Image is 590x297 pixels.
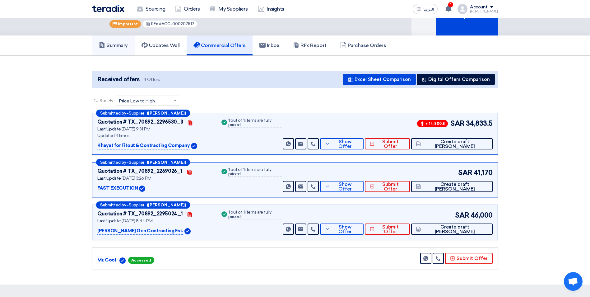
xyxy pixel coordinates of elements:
[92,5,124,12] img: Teradix logo
[376,225,405,234] span: Submit Offer
[228,118,281,128] div: 1 out of 1 items are fully priced
[332,139,359,149] span: Show Offer
[333,35,393,55] a: Purchase Orders
[411,138,493,149] button: Create draft [PERSON_NAME]
[98,75,140,84] span: Received offers
[187,35,253,55] a: Commercial Offers
[100,203,126,207] span: Submitted by
[365,181,410,192] button: Submit Offer
[564,272,583,291] a: Open chat
[142,42,180,49] h5: Updates Wall
[332,182,359,191] span: Show Offer
[129,111,144,115] span: Supplier
[423,7,434,12] span: العربية
[411,224,493,235] button: Create draft [PERSON_NAME]
[422,182,488,191] span: Create draft [PERSON_NAME]
[458,167,472,178] span: SAR
[100,160,126,164] span: Submitted by
[97,176,121,181] span: Last Update
[97,185,138,192] p: FAST EXECUTION
[474,167,493,178] span: 41,170
[450,118,465,129] span: SAR
[470,5,488,10] div: Account
[458,4,467,14] img: profile_test.png
[365,224,410,235] button: Submit Offer
[143,77,160,82] span: 4 Offers
[471,210,493,220] span: 46,000
[413,4,438,14] button: العربية
[376,139,405,149] span: Submit Offer
[293,42,326,49] h5: RFx Report
[320,181,364,192] button: Show Offer
[122,126,150,132] span: [DATE] 9:31 PM
[228,167,281,177] div: 1 out of 1 items are fully priced
[129,203,144,207] span: Supplier
[448,2,453,7] span: 1
[332,225,359,234] span: Show Offer
[97,142,190,149] p: Khayat for Fitout & Contracting Company
[96,110,190,117] div: –
[97,257,116,264] p: Mr. Cool
[286,35,333,55] a: RFx Report
[170,2,205,16] a: Orders
[422,139,488,149] span: Create draft [PERSON_NAME]
[455,210,469,220] span: SAR
[97,210,183,218] div: Quotation # TX_70892_2295024_1
[147,160,186,164] b: ([PERSON_NAME])
[470,10,498,13] div: [PERSON_NAME]
[122,176,151,181] span: [DATE] 3:26 PM
[97,227,183,235] p: [PERSON_NAME] Gen Contracting Est.
[253,35,286,55] a: Inbox
[135,35,187,55] a: Updates Wall
[97,167,183,175] div: Quotation # TX_70892_2269026_1
[118,22,138,26] span: Important
[184,228,191,234] img: Verified Account
[119,257,126,264] img: Verified Account
[92,35,135,55] a: Summary
[253,2,289,16] a: Insights
[128,257,154,264] span: Accessed
[132,2,170,16] a: Sourcing
[191,143,197,149] img: Verified Account
[97,126,121,132] span: Last Update
[259,42,280,49] h5: Inbox
[139,186,145,192] img: Verified Account
[422,225,488,234] span: Create draft [PERSON_NAME]
[129,160,144,164] span: Supplier
[122,218,152,224] span: [DATE] 8:44 PM
[100,97,113,104] span: Sort By
[100,111,126,115] span: Submitted by
[320,224,364,235] button: Show Offer
[417,120,448,127] span: + 14,800.5
[417,74,495,85] button: Digital Offers Comparison
[96,201,190,209] div: –
[119,98,155,104] span: Price Low to High
[466,118,493,129] span: 34,833.5
[376,182,405,191] span: Submit Offer
[340,42,386,49] h5: Purchase Orders
[205,2,253,16] a: My Suppliers
[99,42,128,49] h5: Summary
[445,253,493,264] button: Submit Offer
[147,111,186,115] b: ([PERSON_NAME])
[411,181,493,192] button: Create draft [PERSON_NAME]
[159,21,194,26] span: #ACC-000207517
[97,118,183,126] div: Quotation # TX_70892_2296530_3
[193,42,246,49] h5: Commercial Offers
[365,138,410,149] button: Submit Offer
[320,138,364,149] button: Show Offer
[97,132,213,139] div: Updated 3 times
[97,218,121,224] span: Last Update
[343,74,416,85] button: Excel Sheet Comparison
[147,203,186,207] b: ([PERSON_NAME])
[96,159,190,166] div: –
[228,210,281,219] div: 1 out of 1 items are fully priced
[151,21,158,26] span: RFx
